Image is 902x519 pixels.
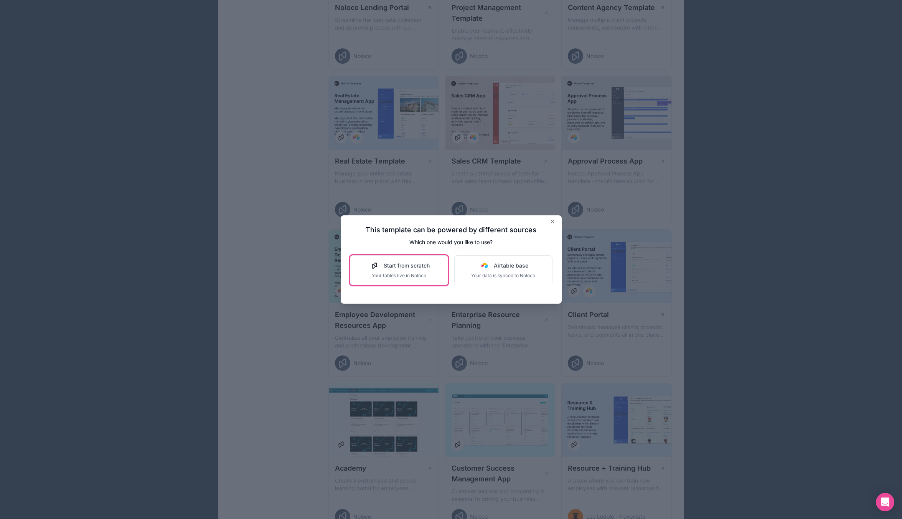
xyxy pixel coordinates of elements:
h2: This template can be powered by different sources [350,225,552,235]
button: Start from scratchYour tables live in Noloco [350,255,448,285]
p: Which one would you like to use? [350,238,552,246]
button: Airtable LogoAirtable baseYour data is synced to Noloco [454,255,552,285]
img: Airtable Logo [482,263,488,269]
div: Open Intercom Messenger [876,493,894,511]
span: Your tables live in Noloco [368,273,430,279]
span: Your data is synced to Noloco [471,273,535,279]
span: Start from scratch [384,262,430,269]
span: Airtable base [494,262,528,269]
